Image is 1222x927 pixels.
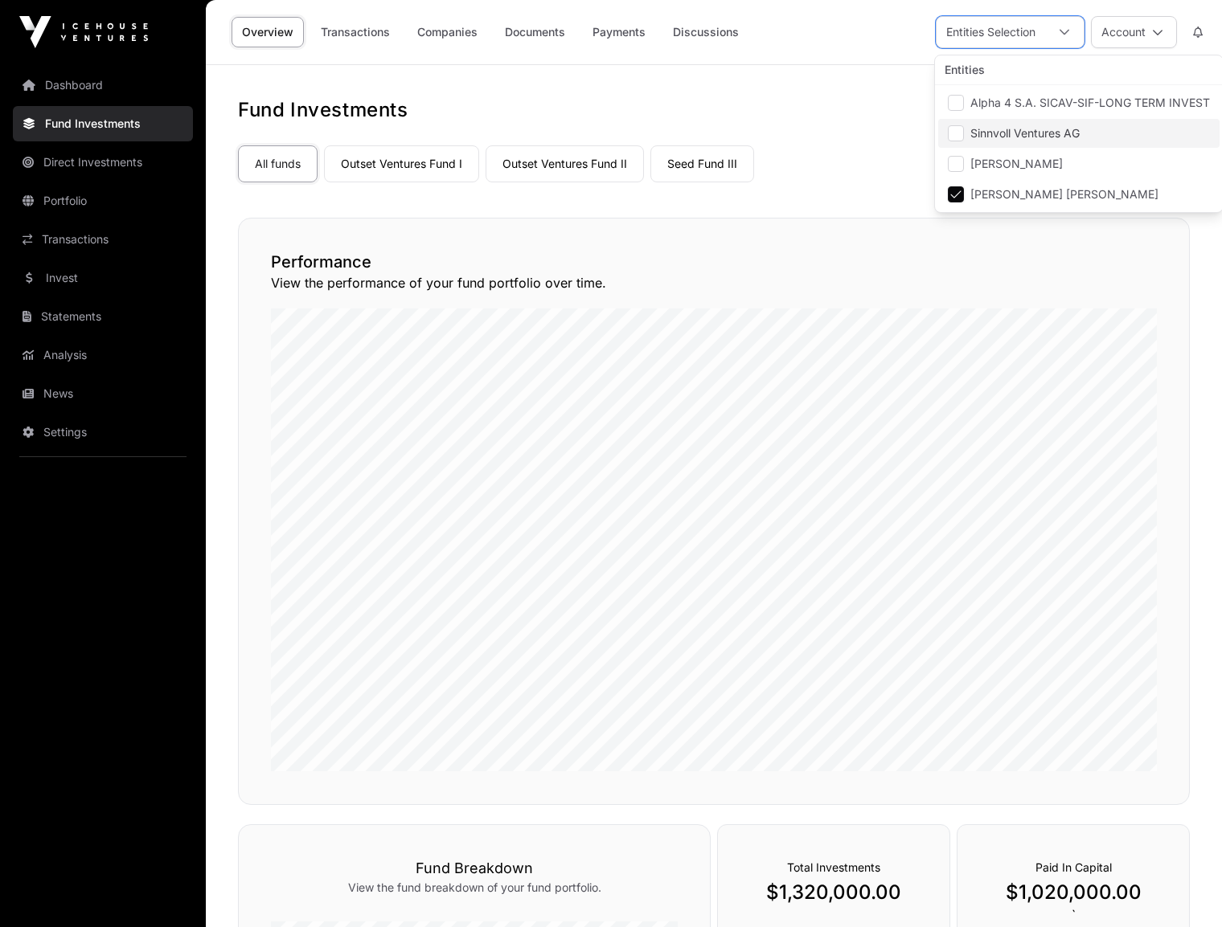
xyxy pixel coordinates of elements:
p: $1,020,000.00 [990,880,1157,905]
h2: Performance [271,251,1157,273]
a: Direct Investments [13,145,193,180]
a: Statements [13,299,193,334]
img: Icehouse Ventures Logo [19,16,148,48]
li: Sinnvoll Ventures AG [938,119,1220,148]
p: $1,320,000.00 [750,880,917,905]
a: Portfolio [13,183,193,218]
button: Account [1091,16,1177,48]
h1: Fund Investments [238,97,1190,123]
iframe: Chat Widget [1142,850,1222,927]
a: All funds [238,145,318,182]
a: Payments [582,17,656,47]
span: [PERSON_NAME] [970,158,1063,169]
h3: Fund Breakdown [271,857,678,880]
a: Overview [232,17,304,47]
li: Felix Alexander Bernhard Amadeus Happel [938,180,1220,209]
a: Companies [407,17,488,47]
div: Entities Selection [937,17,1045,47]
span: Alpha 4 S.A. SICAV-SIF-LONG TERM INVEST [970,97,1210,108]
a: Outset Ventures Fund I [324,145,479,182]
a: Discussions [662,17,749,47]
a: Transactions [310,17,400,47]
li: Dirk Markus [938,149,1220,178]
a: Documents [494,17,576,47]
li: Alpha 4 S.A. SICAV-SIF-LONG TERM INVEST [938,88,1220,117]
a: Transactions [13,222,193,257]
a: Analysis [13,337,193,373]
a: Outset Ventures Fund II [486,145,644,182]
p: View the performance of your fund portfolio over time. [271,273,1157,292]
p: View the fund breakdown of your fund portfolio. [271,880,678,896]
a: Fund Investments [13,106,193,141]
span: Total Investments [787,860,880,874]
a: Settings [13,414,193,450]
span: Sinnvoll Ventures AG [970,128,1080,139]
a: Seed Fund III [650,145,754,182]
a: Dashboard [13,67,193,103]
span: [PERSON_NAME] [PERSON_NAME] [970,189,1158,200]
a: News [13,376,193,411]
span: Paid In Capital [1035,860,1112,874]
a: Invest [13,260,193,296]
